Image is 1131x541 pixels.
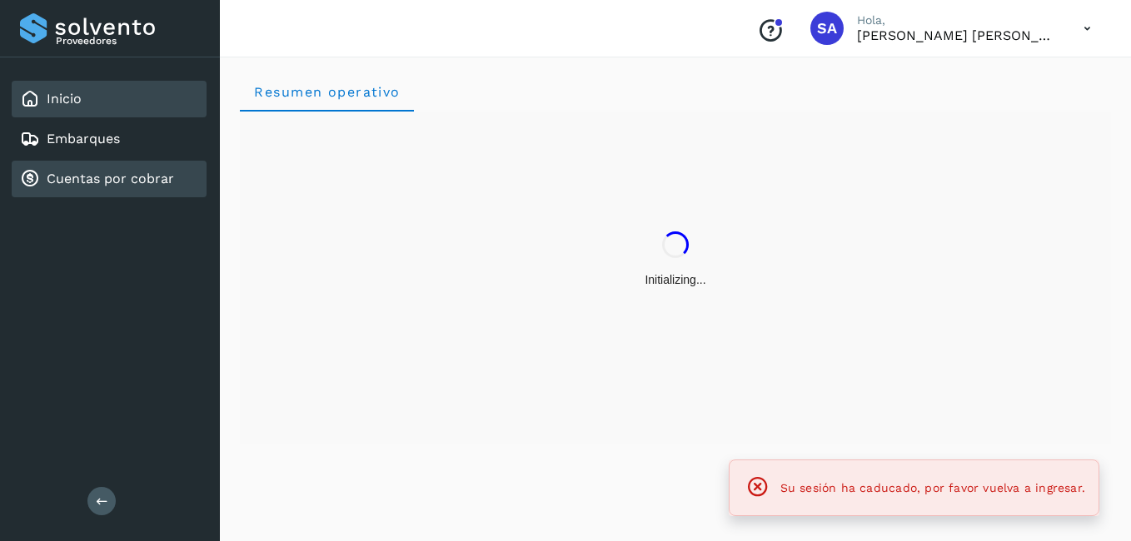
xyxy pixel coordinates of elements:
[253,84,401,100] span: Resumen operativo
[47,131,120,146] a: Embarques
[47,91,82,107] a: Inicio
[56,35,200,47] p: Proveedores
[47,171,174,186] a: Cuentas por cobrar
[857,13,1057,27] p: Hola,
[12,161,207,197] div: Cuentas por cobrar
[12,81,207,117] div: Inicio
[780,481,1085,494] span: Su sesión ha caducado, por favor vuelva a ingresar.
[12,121,207,157] div: Embarques
[857,27,1057,43] p: Saul Armando Palacios Martinez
